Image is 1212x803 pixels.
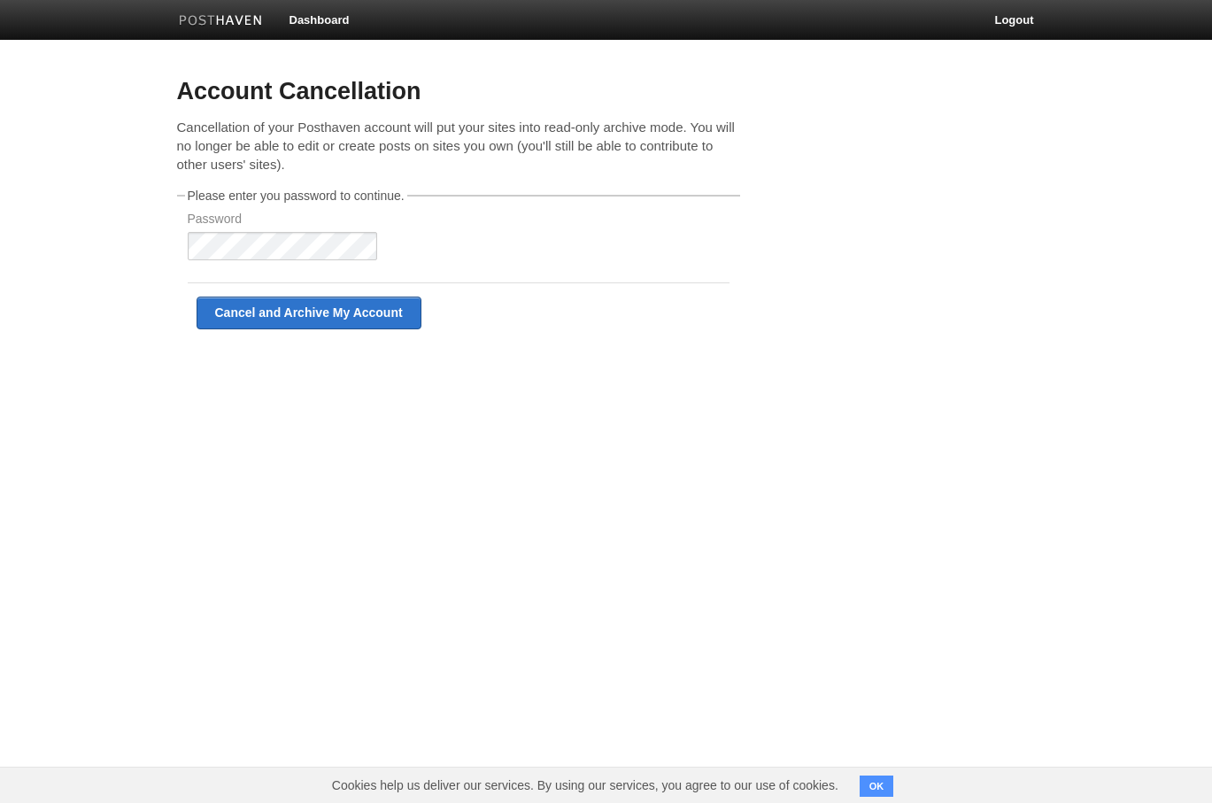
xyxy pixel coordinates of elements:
img: Posthaven-bar [179,15,263,28]
label: Password [188,212,377,229]
h3: Account Cancellation [177,79,741,105]
button: OK [860,776,894,797]
p: Cancellation of your Posthaven account will put your sites into read-only archive mode. You will ... [177,118,741,174]
input: Cancel and Archive My Account [197,297,421,329]
input: Password [188,232,377,260]
span: Cookies help us deliver our services. By using our services, you agree to our use of cookies. [314,768,856,803]
legend: Please enter you password to continue. [185,189,407,202]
